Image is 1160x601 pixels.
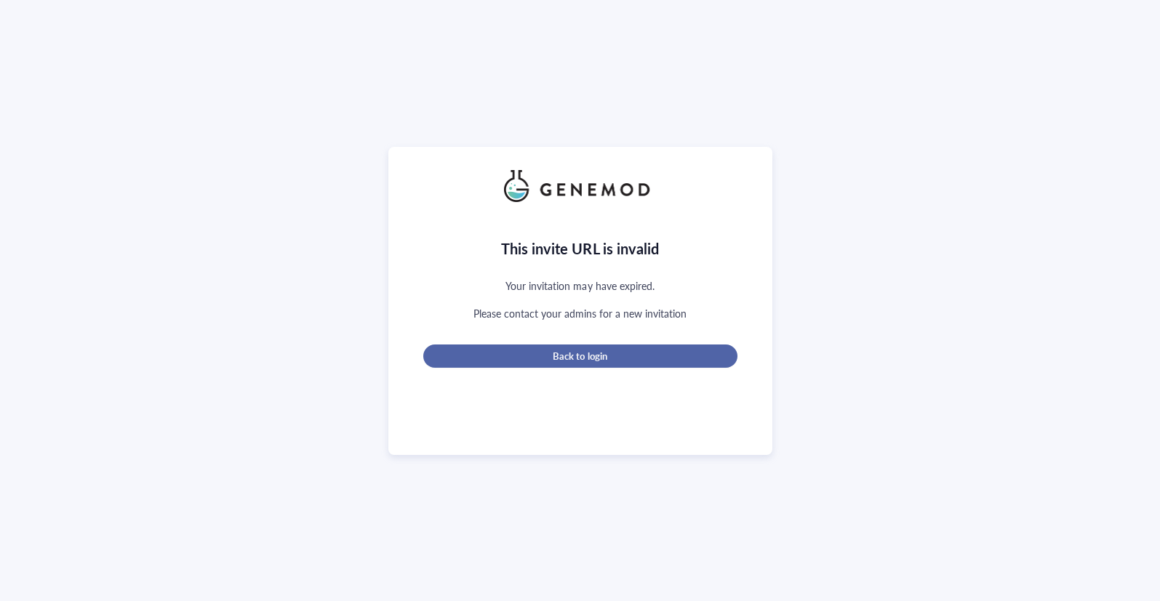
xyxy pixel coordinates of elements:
[473,305,687,321] div: Please contact your admins for a new invitation
[505,278,654,294] div: Your invitation may have expired.
[553,350,607,363] span: Back to login
[504,170,657,202] img: genemod_logo_light-BcqUzbGq.png
[423,344,737,368] button: Back to login
[501,237,659,260] div: This invite URL is invalid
